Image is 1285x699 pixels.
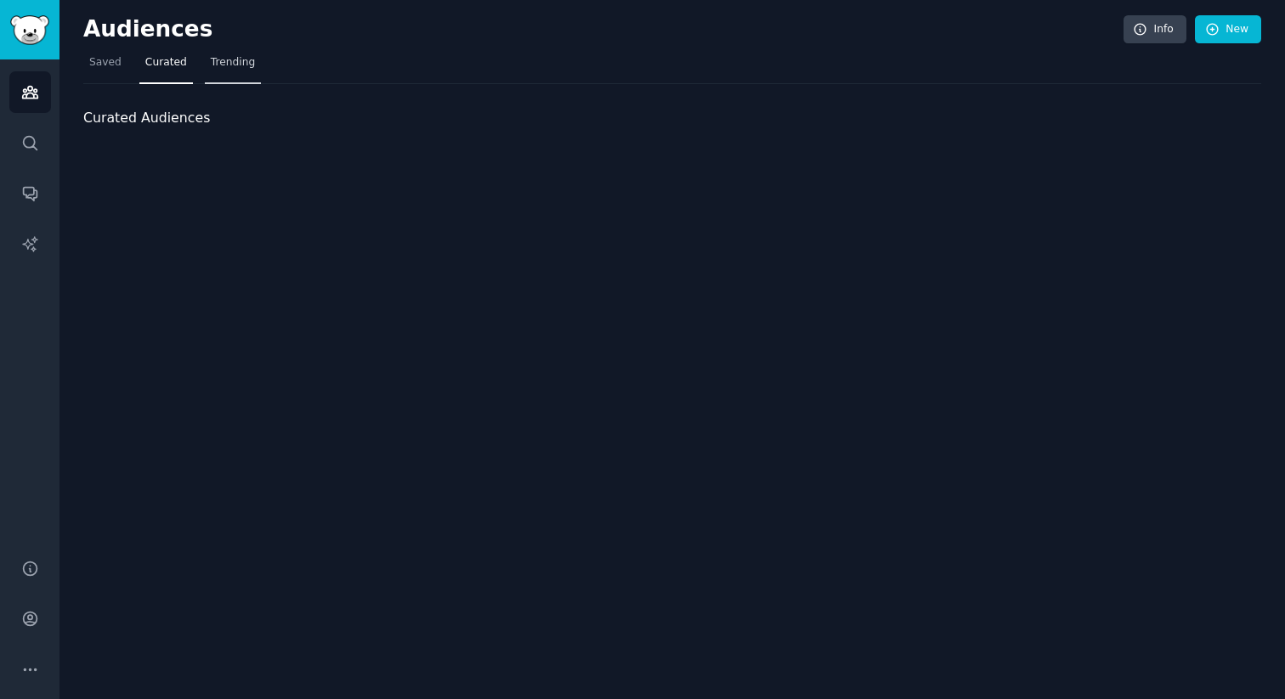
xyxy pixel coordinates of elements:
a: Info [1124,15,1186,44]
a: New [1195,15,1261,44]
a: Saved [83,49,127,84]
span: Saved [89,55,122,70]
a: Curated [139,49,193,84]
a: Trending [205,49,261,84]
span: Trending [211,55,255,70]
h2: Audiences [83,16,1124,43]
span: Curated [145,55,187,70]
span: Curated Audiences [83,108,210,129]
img: GummySearch logo [10,15,49,45]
